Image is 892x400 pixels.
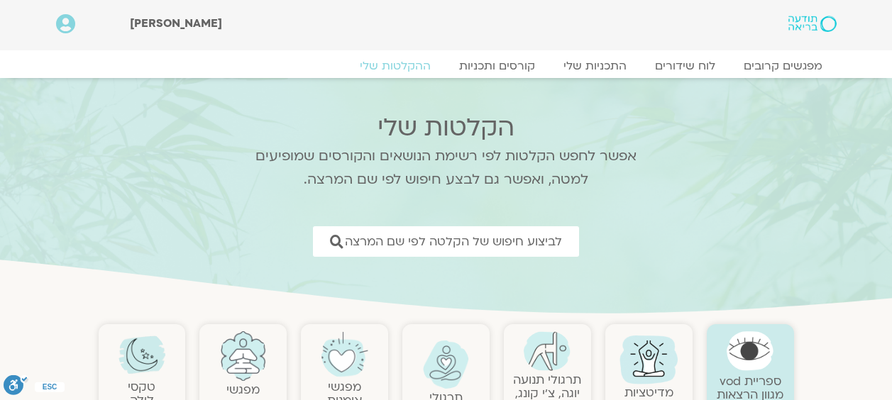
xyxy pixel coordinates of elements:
a: לוח שידורים [641,59,729,73]
h2: הקלטות שלי [237,113,656,142]
span: [PERSON_NAME] [130,16,222,31]
a: מפגשים קרובים [729,59,837,73]
a: ההקלטות שלי [346,59,445,73]
a: קורסים ותכניות [445,59,549,73]
nav: Menu [56,59,837,73]
p: אפשר לחפש הקלטות לפי רשימת הנושאים והקורסים שמופיעים למטה, ואפשר גם לבצע חיפוש לפי שם המרצה. [237,145,656,191]
a: התכניות שלי [549,59,641,73]
span: לביצוע חיפוש של הקלטה לפי שם המרצה [345,235,562,248]
a: לביצוע חיפוש של הקלטה לפי שם המרצה [313,226,579,257]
